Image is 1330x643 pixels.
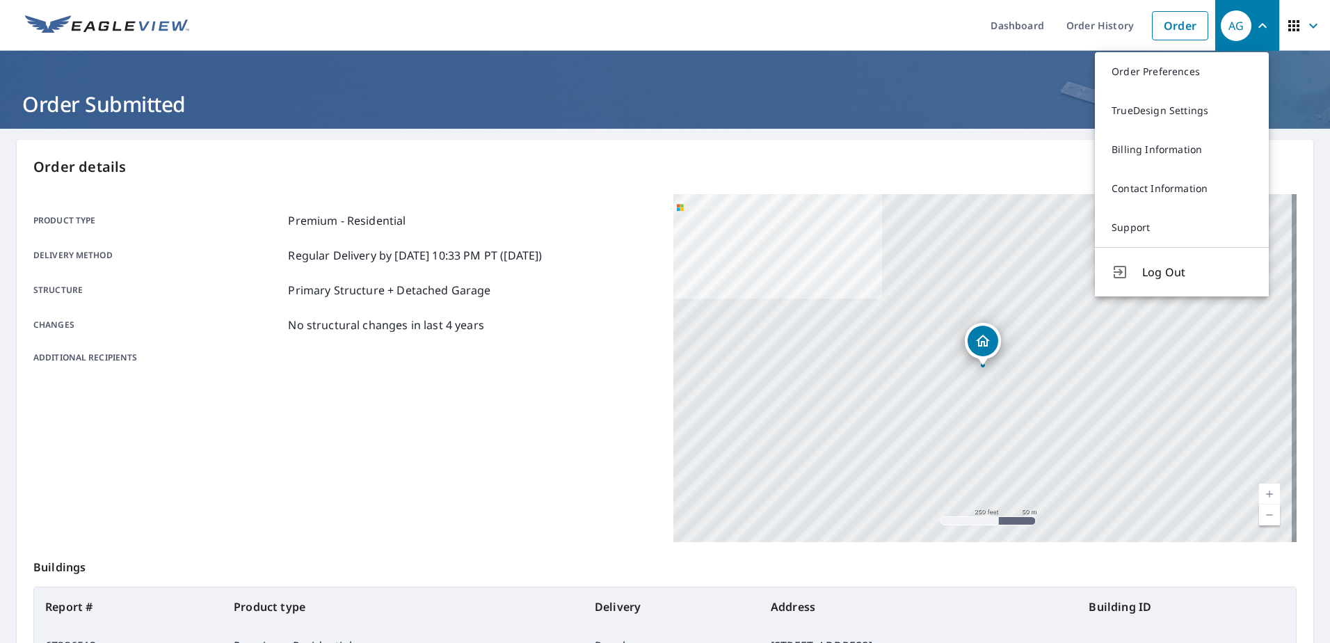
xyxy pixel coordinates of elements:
h1: Order Submitted [17,90,1313,118]
p: Structure [33,282,282,299]
a: Order [1152,11,1208,40]
a: Current Level 17, Zoom Out [1259,505,1280,525]
th: Building ID [1077,587,1296,626]
th: Product type [223,587,584,626]
a: Order Preferences [1095,52,1269,91]
p: No structural changes in last 4 years [288,317,484,333]
div: AG [1221,10,1251,41]
p: Buildings [33,542,1297,587]
a: TrueDesign Settings [1095,91,1269,130]
a: Billing Information [1095,130,1269,169]
p: Additional recipients [33,351,282,364]
p: Premium - Residential [288,212,406,229]
p: Product type [33,212,282,229]
th: Delivery [584,587,760,626]
th: Report # [34,587,223,626]
a: Support [1095,208,1269,247]
span: Log Out [1142,264,1252,280]
div: Dropped pin, building 1, Residential property, 5830 Oakbrook Dr Citrus Heights, CA 95621 [965,323,1001,366]
a: Contact Information [1095,169,1269,208]
p: Changes [33,317,282,333]
p: Primary Structure + Detached Garage [288,282,490,299]
button: Log Out [1095,247,1269,296]
th: Address [760,587,1077,626]
a: Current Level 17, Zoom In [1259,484,1280,505]
img: EV Logo [25,15,189,36]
p: Order details [33,157,1297,177]
p: Regular Delivery by [DATE] 10:33 PM PT ([DATE]) [288,247,542,264]
p: Delivery method [33,247,282,264]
